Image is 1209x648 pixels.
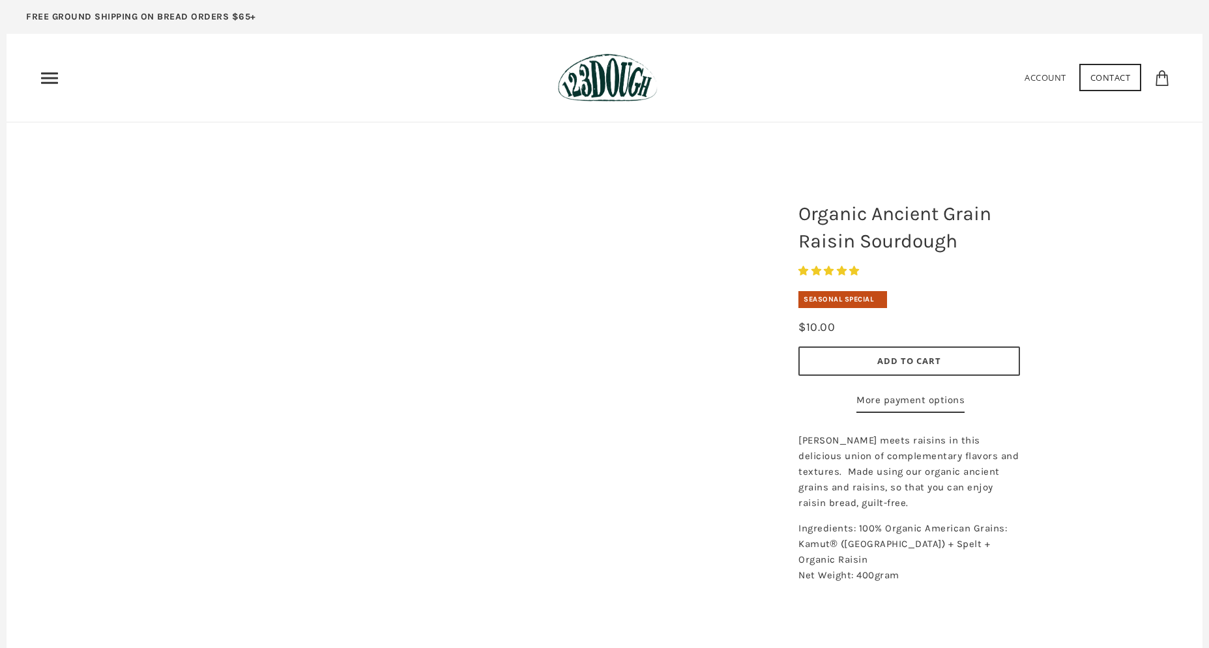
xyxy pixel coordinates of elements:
button: Add to Cart [798,346,1020,376]
a: Organic Ancient Grain Raisin Sourdough [72,188,746,578]
a: Contact [1079,64,1142,91]
a: FREE GROUND SHIPPING ON BREAD ORDERS $65+ [7,7,276,34]
nav: Primary [39,68,60,89]
a: More payment options [856,392,965,413]
div: $10.00 [798,318,835,337]
span: Ingredients: 100% Organic American Grains: Kamut® ([GEOGRAPHIC_DATA]) + Spelt + Organic Raisin Ne... [798,522,1007,581]
a: Account [1025,72,1066,83]
span: [PERSON_NAME] meets raisins in this delicious union of complementary flavors and textures. Made u... [798,434,1019,509]
img: 123Dough Bakery [558,53,658,102]
span: 5.00 stars [798,265,862,277]
h1: Organic Ancient Grain Raisin Sourdough [789,193,1030,261]
p: FREE GROUND SHIPPING ON BREAD ORDERS $65+ [26,10,256,24]
span: Add to Cart [877,355,941,367]
div: Seasonal Special [798,291,887,308]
